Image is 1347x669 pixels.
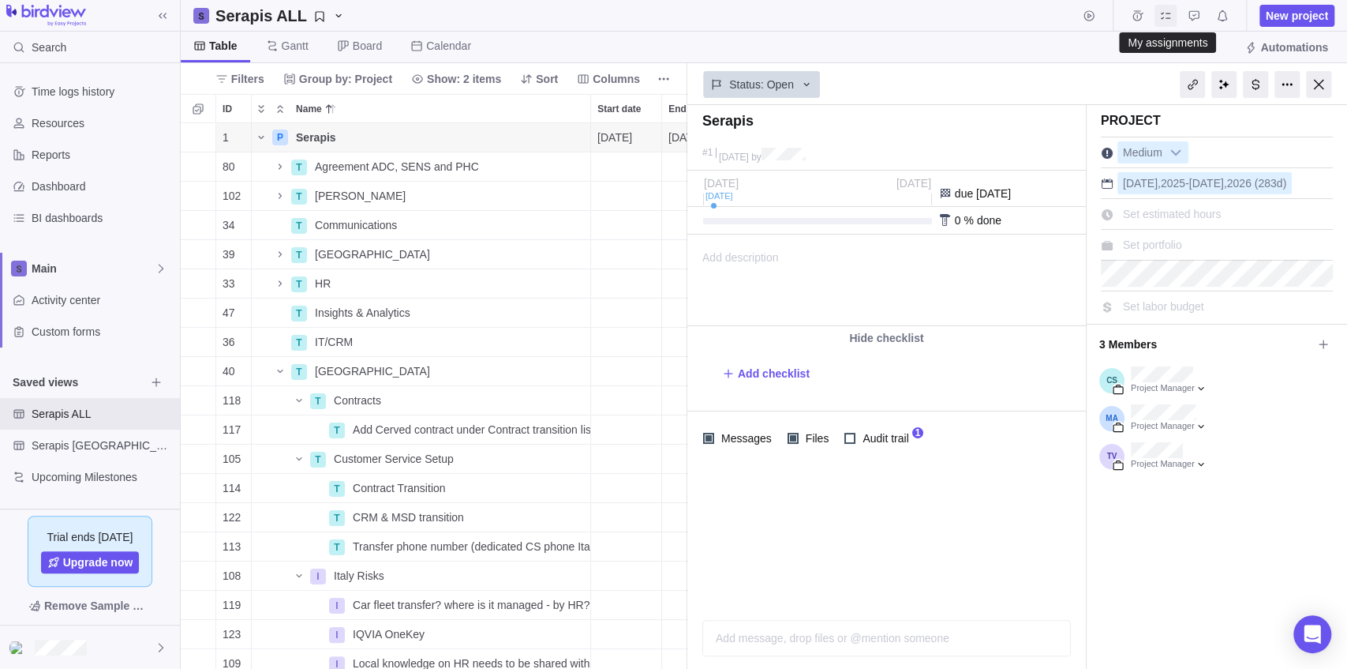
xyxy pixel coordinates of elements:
[309,269,590,298] div: HR
[1128,36,1207,49] div: My assignments
[309,152,590,181] div: Agreement ADC, SENS and PHC
[216,123,251,152] div: 1
[216,182,252,211] div: ID
[216,95,251,122] div: ID
[216,620,252,649] div: ID
[1123,177,1158,190] span: [DATE]
[719,152,749,163] span: [DATE]
[1274,71,1300,98] div: More actions
[662,182,733,211] div: End date
[32,210,174,226] span: BI dashboards
[1180,71,1205,98] div: Copy link
[223,568,241,584] span: 108
[252,562,591,591] div: Name
[223,480,241,496] span: 114
[315,188,406,204] span: [PERSON_NAME]
[309,299,590,327] div: Insights & Analytics
[291,247,307,263] div: T
[1185,177,1189,190] span: -
[963,214,1001,227] span: % done
[216,240,251,269] div: 39
[1224,177,1227,190] span: ,
[296,101,322,117] span: Name
[216,503,251,532] div: 122
[591,591,662,620] div: Start date
[327,386,590,415] div: Contracts
[223,363,235,379] span: 40
[216,386,252,415] div: ID
[327,445,590,473] div: Customer Service Setup
[896,177,931,190] span: [DATE]
[216,532,252,562] div: ID
[223,305,235,321] span: 47
[1131,382,1207,395] div: Project Manager
[223,626,241,642] span: 123
[252,123,591,152] div: Name
[1123,300,1204,313] span: Set labor budget
[223,246,235,262] span: 39
[309,182,590,210] div: CE-Mark
[291,189,307,205] div: T
[216,415,251,444] div: 117
[209,68,271,90] span: Filters
[216,357,251,385] div: 40
[252,299,591,328] div: Name
[714,427,775,449] span: Messages
[1154,12,1177,24] a: My assignments
[309,328,590,356] div: IT/CRM
[597,101,641,117] span: Start date
[216,562,251,590] div: 108
[751,152,761,163] span: by
[252,152,591,182] div: Name
[9,641,28,654] img: Show
[591,386,662,415] div: Start date
[291,218,307,234] div: T
[310,452,326,468] div: T
[291,335,307,351] div: T
[591,445,662,474] div: Start date
[1266,8,1328,24] span: New project
[223,597,241,613] span: 119
[315,246,430,262] span: [GEOGRAPHIC_DATA]
[291,306,307,321] div: T
[1243,71,1268,98] div: Billing
[597,130,632,145] span: [DATE]
[315,334,353,350] span: IT/CRM
[591,240,662,269] div: Start date
[591,357,662,386] div: Start date
[591,532,662,562] div: Start date
[353,38,382,54] span: Board
[216,211,252,240] div: ID
[1238,36,1334,58] span: Automations
[216,591,252,620] div: ID
[353,539,590,554] span: Transfer phone number (dedicated CS phone Italy)
[353,480,446,496] span: Contract Transition
[216,328,251,356] div: 36
[291,160,307,175] div: T
[299,71,392,87] span: Group by: Project
[216,474,251,502] div: 114
[591,474,662,503] div: Start date
[223,159,235,175] span: 80
[346,474,590,502] div: Contract Transition
[427,71,501,87] span: Show: 2 items
[1211,71,1237,98] div: AI
[252,620,591,649] div: Name
[1101,114,1161,127] span: Project
[315,305,410,321] span: Insights & Analytics
[32,469,174,485] span: Upcoming Milestones
[687,326,1086,350] div: Hide checklist
[310,569,326,584] div: I
[252,357,591,386] div: Name
[32,406,174,422] span: Serapis ALL
[662,532,733,562] div: End date
[291,364,307,380] div: T
[216,415,252,445] div: ID
[216,211,251,239] div: 34
[41,551,140,573] span: Upgrade now
[187,98,209,120] span: Selection mode
[291,276,307,292] div: T
[353,422,590,438] span: Add Cerved contract under Contract transition list (external credit collection provider).
[1123,239,1182,251] span: Set portfolio
[216,532,251,561] div: 113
